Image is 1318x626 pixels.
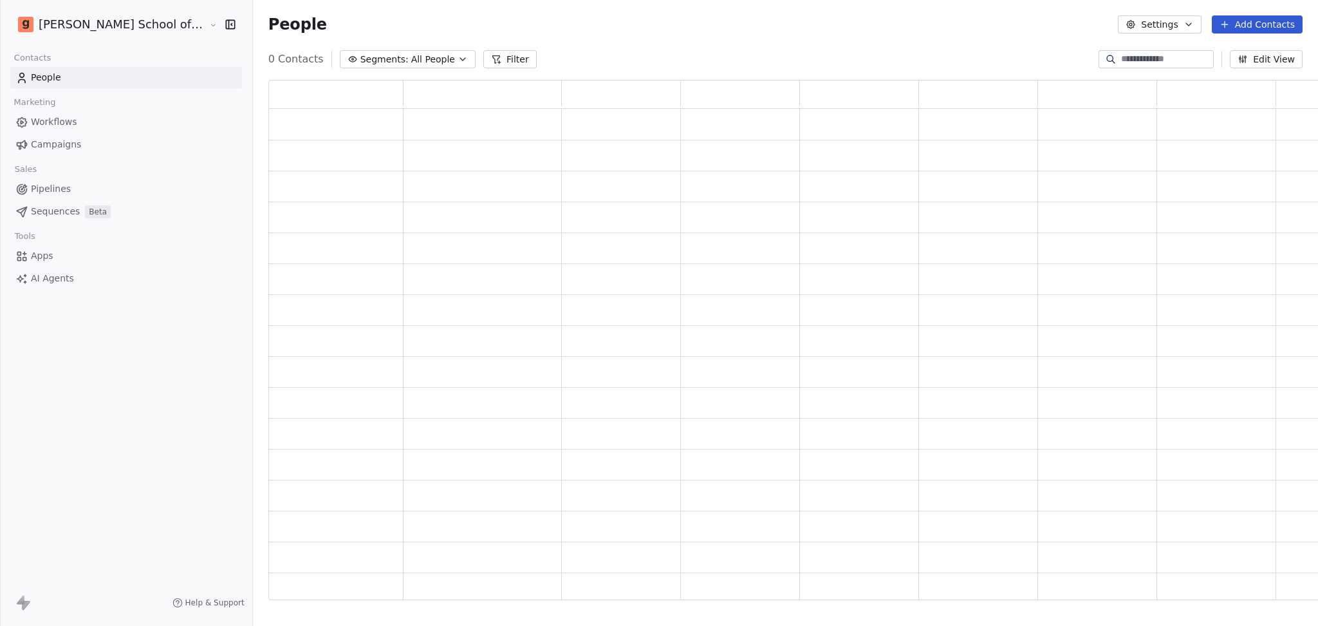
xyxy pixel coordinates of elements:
[10,178,242,200] a: Pipelines
[1230,50,1303,68] button: Edit View
[18,17,33,32] img: Goela%20School%20Logos%20(4).png
[31,115,77,129] span: Workflows
[10,268,242,289] a: AI Agents
[85,205,111,218] span: Beta
[268,15,327,34] span: People
[172,598,245,608] a: Help & Support
[9,160,42,179] span: Sales
[39,16,206,33] span: [PERSON_NAME] School of Finance LLP
[10,134,242,155] a: Campaigns
[31,71,61,84] span: People
[31,272,74,285] span: AI Agents
[411,53,455,66] span: All People
[185,598,245,608] span: Help & Support
[8,93,61,112] span: Marketing
[268,52,324,67] span: 0 Contacts
[10,67,242,88] a: People
[1212,15,1303,33] button: Add Contacts
[31,138,81,151] span: Campaigns
[31,205,80,218] span: Sequences
[360,53,409,66] span: Segments:
[483,50,537,68] button: Filter
[1118,15,1201,33] button: Settings
[8,48,57,68] span: Contacts
[31,182,71,196] span: Pipelines
[10,245,242,267] a: Apps
[10,111,242,133] a: Workflows
[9,227,41,246] span: Tools
[15,14,200,35] button: [PERSON_NAME] School of Finance LLP
[31,249,53,263] span: Apps
[10,201,242,222] a: SequencesBeta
